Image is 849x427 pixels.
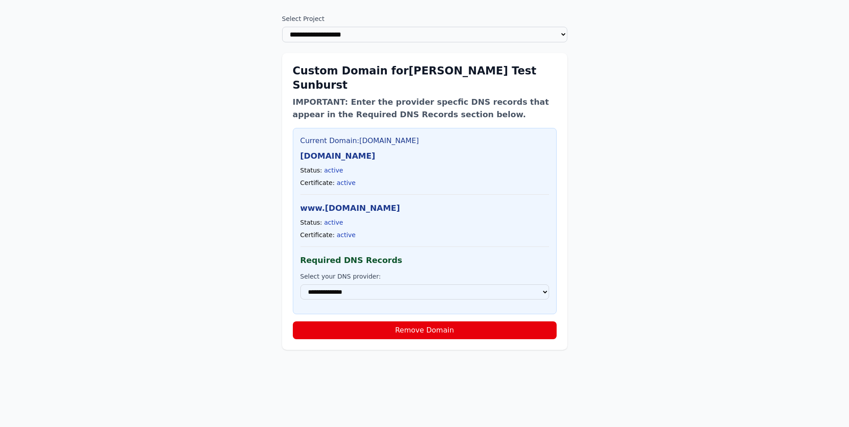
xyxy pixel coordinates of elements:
label: Select your DNS provider: [300,272,549,281]
h4: Required DNS Records [300,254,549,267]
label: Select Project [282,14,567,23]
button: Remove Domain [293,321,557,339]
h1: Custom Domain for [PERSON_NAME] Test Sunburst [293,64,557,92]
h3: Current Domain: [DOMAIN_NAME] [300,135,549,146]
h2: IMPORTANT: Enter the provider specfic DNS records that appear in the Required DNS Records section... [293,96,557,121]
span: active [336,179,356,186]
span: active [324,219,343,226]
span: Status: [300,219,322,226]
span: Certificate: [300,179,335,186]
span: active [324,167,343,174]
span: Status: [300,167,322,174]
h4: [DOMAIN_NAME] [300,150,549,162]
span: Certificate: [300,231,335,238]
span: active [336,231,356,238]
h4: www. [DOMAIN_NAME] [300,202,549,214]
